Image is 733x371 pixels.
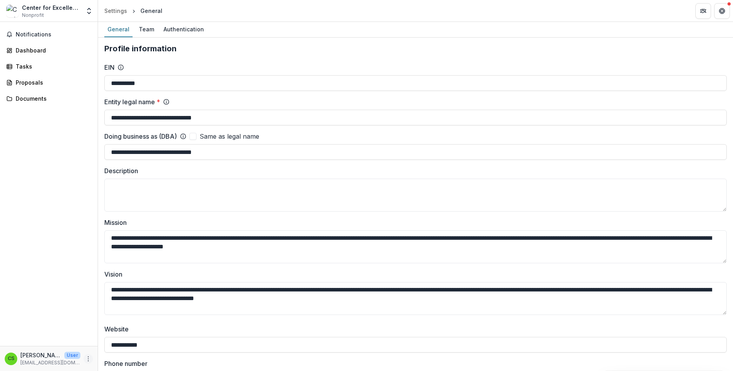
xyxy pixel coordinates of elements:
[8,356,15,361] div: Christopher Sedlock
[22,4,80,12] div: Center for Excellence in Education
[16,31,91,38] span: Notifications
[200,132,259,141] span: Same as legal name
[101,5,166,16] nav: breadcrumb
[104,22,133,37] a: General
[695,3,711,19] button: Partners
[104,63,115,72] label: EIN
[84,354,93,364] button: More
[16,78,88,87] div: Proposals
[104,97,160,107] label: Entity legal name
[3,76,95,89] a: Proposals
[20,351,61,359] p: [PERSON_NAME]
[104,270,722,279] label: Vision
[3,92,95,105] a: Documents
[104,218,722,227] label: Mission
[136,22,157,37] a: Team
[6,5,19,17] img: Center for Excellence in Education
[22,12,44,19] span: Nonprofit
[3,44,95,57] a: Dashboard
[104,132,177,141] label: Doing business as (DBA)
[101,5,130,16] a: Settings
[16,94,88,103] div: Documents
[104,7,127,15] div: Settings
[104,44,727,53] h2: Profile information
[16,46,88,54] div: Dashboard
[104,324,722,334] label: Website
[160,24,207,35] div: Authentication
[104,166,722,176] label: Description
[140,7,162,15] div: General
[104,24,133,35] div: General
[136,24,157,35] div: Team
[3,28,95,41] button: Notifications
[20,359,80,366] p: [EMAIL_ADDRESS][DOMAIN_NAME]
[64,352,80,359] p: User
[16,62,88,71] div: Tasks
[714,3,730,19] button: Get Help
[160,22,207,37] a: Authentication
[3,60,95,73] a: Tasks
[84,3,95,19] button: Open entity switcher
[104,359,722,368] label: Phone number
